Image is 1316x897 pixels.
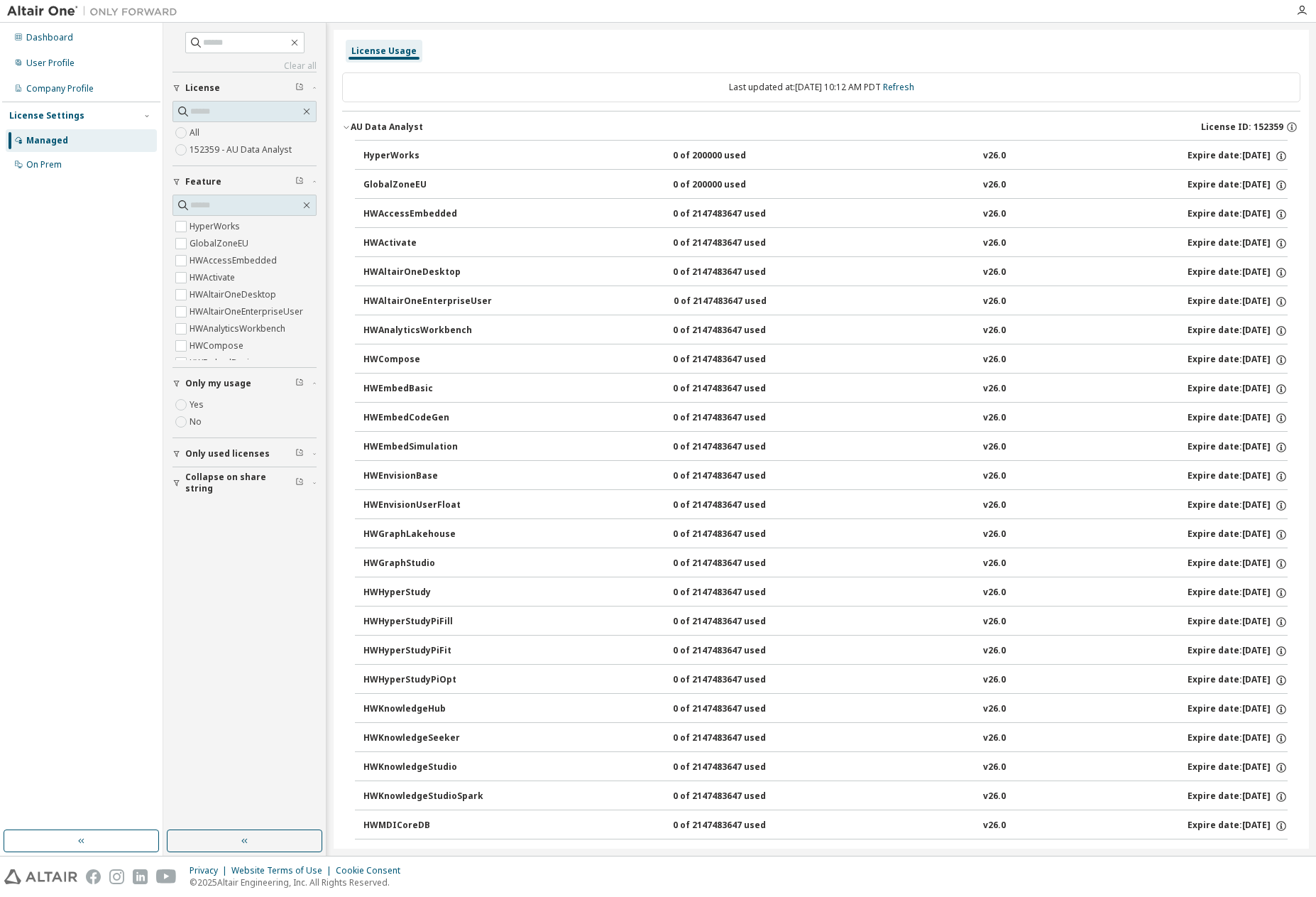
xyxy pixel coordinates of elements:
[363,295,492,308] div: HWAltairOneEnterpriseUser
[363,616,491,629] div: HWHyperStudyPiFill
[185,82,220,94] span: License
[295,448,304,460] span: Clear filter
[983,266,1006,279] div: v26.0
[363,645,491,658] div: HWHyperStudyPiFit
[363,228,1288,259] button: HWActivate0 of 2147483647 usedv26.0Expire date:[DATE]
[673,383,801,396] div: 0 of 2147483647 used
[1188,528,1288,541] div: Expire date: [DATE]
[190,286,279,303] label: HWAltairOneDesktop
[4,869,77,884] img: altair_logo.svg
[351,45,417,57] div: License Usage
[363,199,1288,230] button: HWAccessEmbedded0 of 2147483647 usedv26.0Expire date:[DATE]
[673,470,801,483] div: 0 of 2147483647 used
[1188,558,1288,570] div: Expire date: [DATE]
[673,558,801,570] div: 0 of 2147483647 used
[673,674,801,687] div: 0 of 2147483647 used
[190,337,246,354] label: HWCompose
[363,558,491,570] div: HWGraphStudio
[363,490,1288,521] button: HWEnvisionUserFloat0 of 2147483647 usedv26.0Expire date:[DATE]
[295,176,304,187] span: Clear filter
[983,499,1006,512] div: v26.0
[673,528,801,541] div: 0 of 2147483647 used
[363,412,491,425] div: HWEmbedCodeGen
[1188,383,1288,396] div: Expire date: [DATE]
[190,124,202,141] label: All
[363,432,1288,463] button: HWEmbedSimulation0 of 2147483647 usedv26.0Expire date:[DATE]
[363,179,491,192] div: GlobalZoneEU
[983,587,1006,599] div: v26.0
[983,470,1006,483] div: v26.0
[342,72,1300,102] div: Last updated at: [DATE] 10:12 AM PDT
[673,820,801,832] div: 0 of 2147483647 used
[1188,499,1288,512] div: Expire date: [DATE]
[983,179,1006,192] div: v26.0
[983,790,1006,803] div: v26.0
[673,412,801,425] div: 0 of 2147483647 used
[190,269,238,286] label: HWActivate
[983,616,1006,629] div: v26.0
[363,315,1288,347] button: HWAnalyticsWorkbench0 of 2147483647 usedv26.0Expire date:[DATE]
[363,577,1288,609] button: HWHyperStudy0 of 2147483647 usedv26.0Expire date:[DATE]
[883,81,914,93] a: Refresh
[983,412,1006,425] div: v26.0
[363,607,1288,638] button: HWHyperStudyPiFill0 of 2147483647 usedv26.0Expire date:[DATE]
[673,150,801,163] div: 0 of 200000 used
[156,869,177,884] img: youtube.svg
[363,752,1288,783] button: HWKnowledgeStudio0 of 2147483647 usedv26.0Expire date:[DATE]
[185,176,221,187] span: Feature
[190,303,306,320] label: HWAltairOneEnterpriseUser
[185,472,295,494] span: Collapse on share string
[1188,441,1288,454] div: Expire date: [DATE]
[673,208,801,221] div: 0 of 2147483647 used
[26,159,62,170] div: On Prem
[363,732,491,745] div: HWKnowledgeSeeker
[363,519,1288,550] button: HWGraphLakehouse0 of 2147483647 usedv26.0Expire date:[DATE]
[1188,470,1288,483] div: Expire date: [DATE]
[7,4,185,18] img: Altair One
[983,208,1006,221] div: v26.0
[1188,820,1288,832] div: Expire date: [DATE]
[190,865,231,876] div: Privacy
[1188,587,1288,599] div: Expire date: [DATE]
[342,112,1300,143] button: AU Data AnalystLicense ID: 152359
[363,674,491,687] div: HWHyperStudyPiOpt
[190,235,251,252] label: GlobalZoneEU
[363,703,491,716] div: HWKnowledgeHub
[363,383,491,396] div: HWEmbedBasic
[983,150,1006,163] div: v26.0
[1188,732,1288,745] div: Expire date: [DATE]
[983,237,1006,250] div: v26.0
[1188,616,1288,629] div: Expire date: [DATE]
[363,170,1288,201] button: GlobalZoneEU0 of 200000 usedv26.0Expire date:[DATE]
[983,645,1006,658] div: v26.0
[1188,150,1288,163] div: Expire date: [DATE]
[363,208,491,221] div: HWAccessEmbedded
[363,470,491,483] div: HWEnvisionBase
[172,60,317,72] a: Clear all
[363,781,1288,812] button: HWKnowledgeStudioSpark0 of 2147483647 usedv26.0Expire date:[DATE]
[295,82,304,94] span: Clear filter
[172,166,317,197] button: Feature
[363,665,1288,696] button: HWHyperStudyPiOpt0 of 2147483647 usedv26.0Expire date:[DATE]
[295,477,304,489] span: Clear filter
[26,135,68,146] div: Managed
[190,252,280,269] label: HWAccessEmbedded
[133,869,148,884] img: linkedin.svg
[1188,325,1288,337] div: Expire date: [DATE]
[190,320,288,337] label: HWAnalyticsWorkbench
[363,403,1288,434] button: HWEmbedCodeGen0 of 2147483647 usedv26.0Expire date:[DATE]
[983,732,1006,745] div: v26.0
[983,674,1006,687] div: v26.0
[673,645,801,658] div: 0 of 2147483647 used
[1188,295,1288,308] div: Expire date: [DATE]
[190,141,295,158] label: 152359 - AU Data Analyst
[336,865,409,876] div: Cookie Consent
[363,587,491,599] div: HWHyperStudy
[1188,412,1288,425] div: Expire date: [DATE]
[673,325,801,337] div: 0 of 2147483647 used
[172,72,317,104] button: License
[363,548,1288,580] button: HWGraphStudio0 of 2147483647 usedv26.0Expire date:[DATE]
[86,869,101,884] img: facebook.svg
[363,790,491,803] div: HWKnowledgeStudioSpark
[673,179,801,192] div: 0 of 200000 used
